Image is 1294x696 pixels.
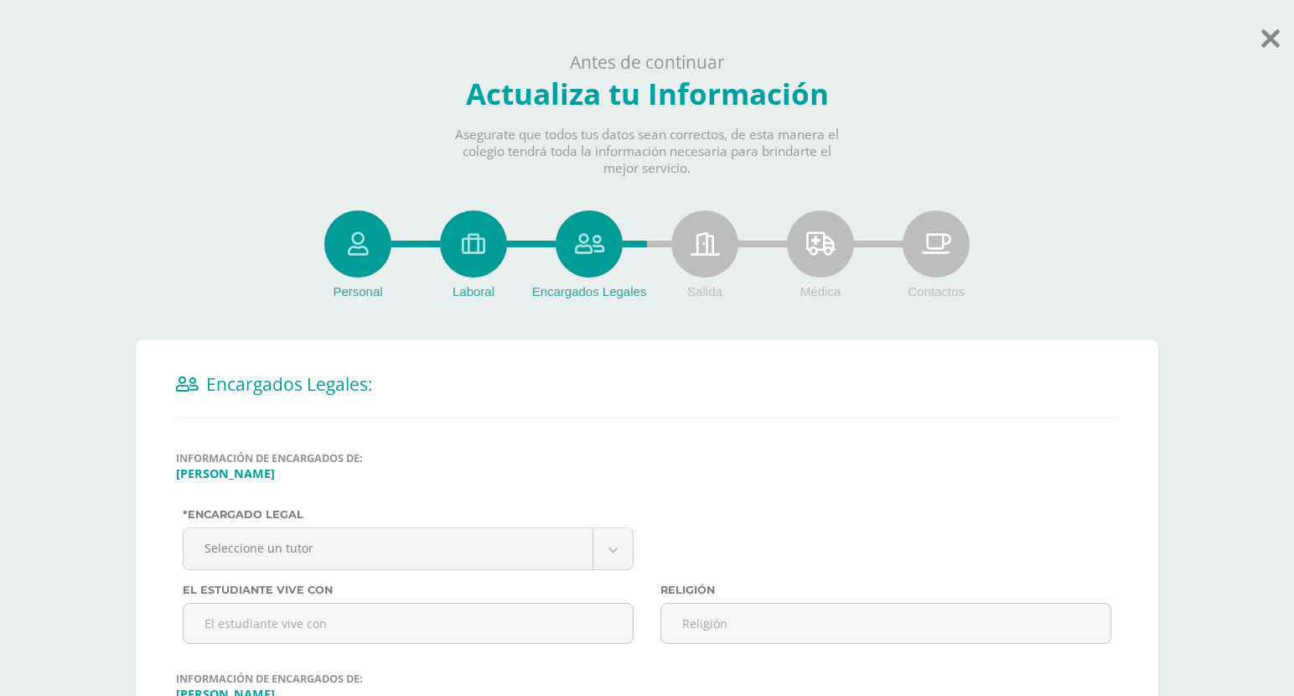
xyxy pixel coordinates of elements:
span: Personal [333,284,382,299]
span: Antes de continuar [570,50,725,74]
span: Laboral [453,284,494,299]
label: Religión [660,584,1111,596]
span: Información de encargados de: [176,450,1118,465]
span: Información de encargados de: [176,671,1118,686]
a: Seleccione un tutor [184,528,633,569]
span: Médica [800,284,841,299]
b: [PERSON_NAME] [176,465,275,481]
label: El estudiante vive con [183,584,634,596]
input: Religión [660,603,1111,644]
span: Seleccione un tutor [204,528,572,568]
a: Saltar actualización de datos [1261,15,1280,55]
label: *Encargado legal [183,508,634,521]
p: Asegurate que todos tus datos sean correctos, de esta manera el colegio tendrá toda la informació... [441,127,853,177]
span: Encargados Legales: [206,372,373,396]
span: Salida [687,284,722,299]
span: Contactos [908,284,965,299]
input: El estudiante vive con [183,603,634,644]
span: Encargados Legales [532,284,647,299]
